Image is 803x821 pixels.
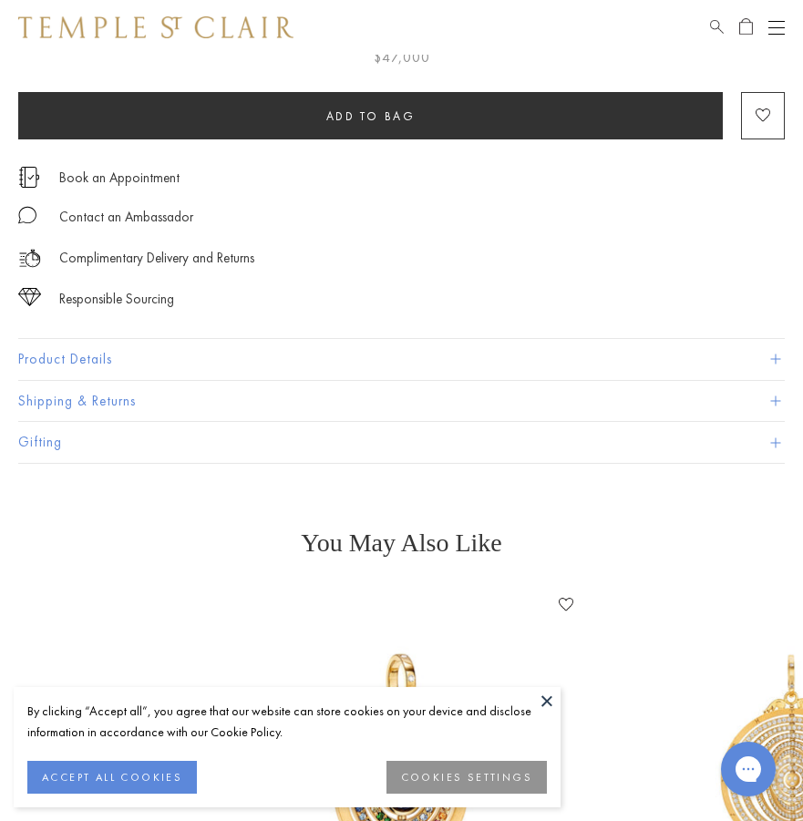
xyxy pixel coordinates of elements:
div: Contact an Ambassador [59,206,193,229]
button: ACCEPT ALL COOKIES [27,761,197,794]
a: Search [710,16,724,38]
img: MessageIcon-01_2.svg [18,206,36,224]
button: Add to bag [18,92,723,139]
img: icon_delivery.svg [18,247,41,270]
div: By clicking “Accept all”, you agree that our website can store cookies on your device and disclos... [27,701,547,743]
button: Shipping & Returns [18,381,785,422]
div: Responsible Sourcing [59,288,174,311]
a: Open Shopping Bag [739,16,753,38]
span: Add to bag [326,108,416,124]
img: icon_appointment.svg [18,167,40,188]
img: Temple St. Clair [18,16,293,38]
h3: You May Also Like [46,529,757,558]
button: Product Details [18,339,785,380]
span: $47,000 [374,46,430,69]
button: Gifting [18,422,785,463]
p: Complimentary Delivery and Returns [59,247,254,270]
a: Book an Appointment [59,168,180,188]
button: COOKIES SETTINGS [386,761,547,794]
iframe: Gorgias live chat messenger [712,735,785,803]
button: Open navigation [768,16,785,38]
img: icon_sourcing.svg [18,288,41,306]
